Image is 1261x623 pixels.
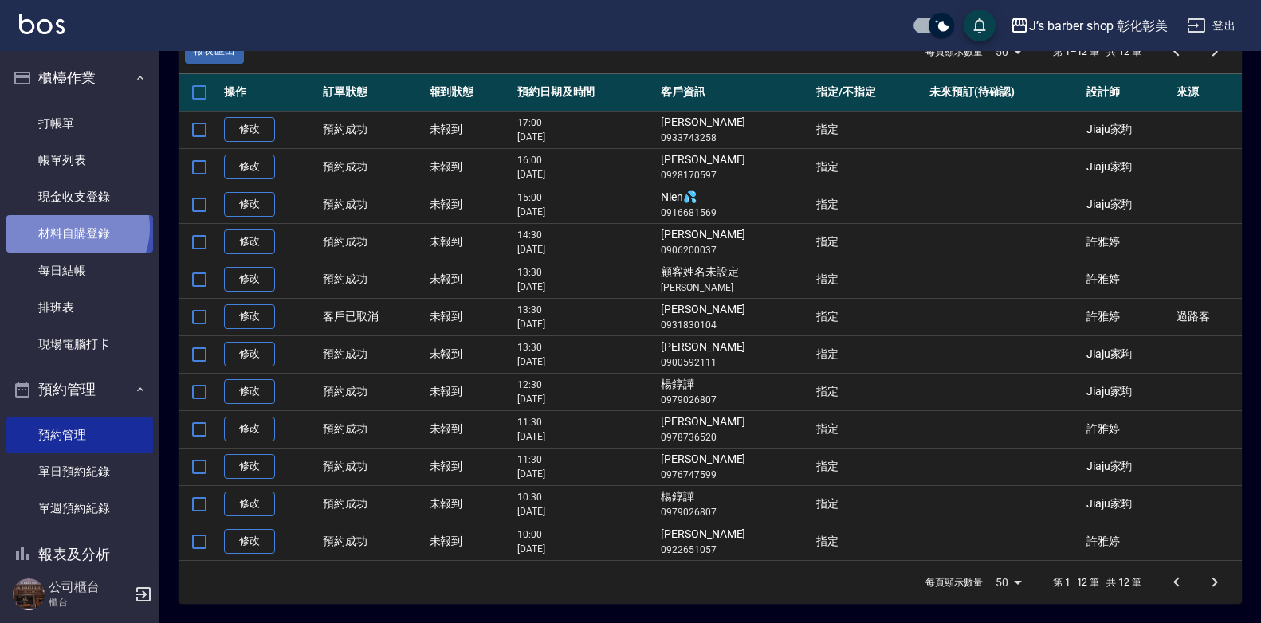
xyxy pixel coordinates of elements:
[319,485,426,523] td: 預約成功
[517,415,653,429] p: 11:30
[517,467,653,481] p: [DATE]
[812,223,925,261] td: 指定
[426,523,513,560] td: 未報到
[1082,148,1173,186] td: Jiaju家駒
[319,74,426,112] th: 訂單狀態
[989,30,1027,73] div: 50
[989,561,1027,604] div: 50
[517,130,653,144] p: [DATE]
[657,186,812,223] td: Nien💦
[1082,111,1173,148] td: Jiaju家駒
[812,186,925,223] td: 指定
[812,148,925,186] td: 指定
[224,117,275,142] a: 修改
[812,298,925,335] td: 指定
[1082,261,1173,298] td: 許雅婷
[1082,523,1173,560] td: 許雅婷
[812,448,925,485] td: 指定
[224,379,275,404] a: 修改
[6,178,153,215] a: 現金收支登錄
[517,228,653,242] p: 14:30
[224,342,275,366] a: 修改
[657,298,812,335] td: [PERSON_NAME]
[220,74,319,112] th: 操作
[1082,373,1173,410] td: Jiaju家駒
[812,111,925,148] td: 指定
[517,429,653,444] p: [DATE]
[426,298,513,335] td: 未報到
[224,454,275,479] a: 修改
[661,468,808,482] p: 0976747599
[426,448,513,485] td: 未報到
[1173,74,1242,112] th: 來源
[661,206,808,220] p: 0916681569
[657,485,812,523] td: 楊錞譁
[812,485,925,523] td: 指定
[812,261,925,298] td: 指定
[1029,16,1168,36] div: J’s barber shop 彰化彰美
[319,373,426,410] td: 預約成功
[319,111,426,148] td: 預約成功
[517,205,653,219] p: [DATE]
[657,448,812,485] td: [PERSON_NAME]
[925,45,983,59] p: 每頁顯示數量
[1082,74,1173,112] th: 設計師
[1180,11,1242,41] button: 登出
[6,142,153,178] a: 帳單列表
[49,595,130,609] p: 櫃台
[319,261,426,298] td: 預約成功
[661,393,808,407] p: 0979026807
[657,373,812,410] td: 楊錞譁
[319,523,426,560] td: 預約成功
[657,261,812,298] td: 顧客姓名未設定
[426,148,513,186] td: 未報到
[517,392,653,406] p: [DATE]
[224,155,275,179] a: 修改
[517,340,653,355] p: 13:30
[426,223,513,261] td: 未報到
[657,148,812,186] td: [PERSON_NAME]
[661,543,808,557] p: 0922651057
[1053,45,1141,59] p: 第 1–12 筆 共 12 筆
[1082,485,1173,523] td: Jiaju家駒
[517,116,653,130] p: 17:00
[224,529,275,554] a: 修改
[661,430,808,445] p: 0978736520
[657,223,812,261] td: [PERSON_NAME]
[1082,410,1173,448] td: 許雅婷
[426,74,513,112] th: 報到狀態
[224,417,275,441] a: 修改
[224,267,275,292] a: 修改
[517,378,653,392] p: 12:30
[224,304,275,329] a: 修改
[319,335,426,373] td: 預約成功
[517,527,653,542] p: 10:00
[657,74,812,112] th: 客戶資訊
[513,74,657,112] th: 預約日期及時間
[517,265,653,280] p: 13:30
[6,534,153,575] button: 報表及分析
[426,111,513,148] td: 未報到
[517,167,653,182] p: [DATE]
[319,298,426,335] td: 客戶已取消
[661,318,808,332] p: 0931830104
[517,542,653,556] p: [DATE]
[661,243,808,257] p: 0906200037
[1173,298,1242,335] td: 過路客
[517,190,653,205] p: 15:00
[224,492,275,516] a: 修改
[925,575,983,590] p: 每頁顯示數量
[964,10,996,41] button: save
[6,57,153,99] button: 櫃檯作業
[426,335,513,373] td: 未報到
[812,74,925,112] th: 指定/不指定
[517,153,653,167] p: 16:00
[319,410,426,448] td: 預約成功
[426,186,513,223] td: 未報到
[185,39,244,64] button: 報表匯出
[657,335,812,373] td: [PERSON_NAME]
[6,289,153,326] a: 排班表
[812,335,925,373] td: 指定
[426,485,513,523] td: 未報到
